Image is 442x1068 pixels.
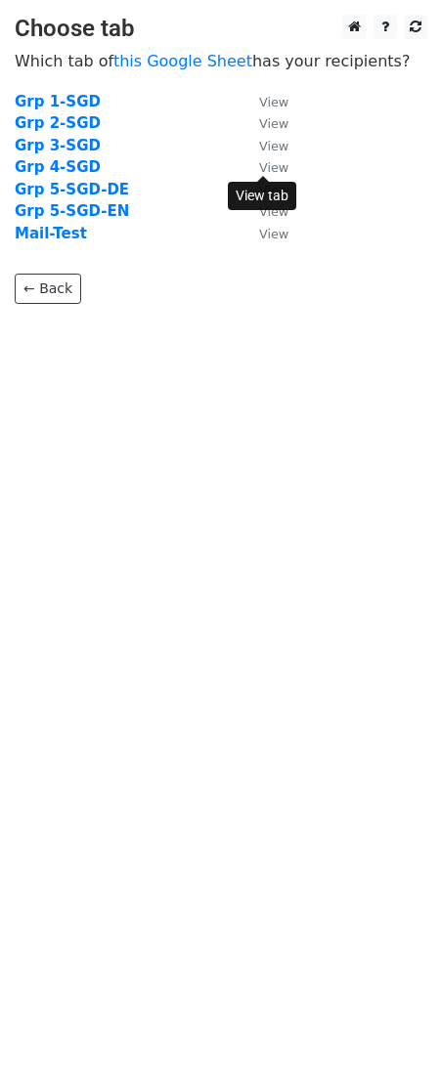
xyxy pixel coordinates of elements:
[344,974,442,1068] iframe: Chat Widget
[259,160,288,175] small: View
[15,137,101,154] a: Grp 3-SGD
[259,227,288,241] small: View
[259,139,288,153] small: View
[15,93,101,110] a: Grp 1-SGD
[15,202,129,220] a: Grp 5-SGD-EN
[228,182,296,210] div: View tab
[240,158,288,176] a: View
[15,158,101,176] a: Grp 4-SGD
[15,15,427,43] h3: Choose tab
[113,52,252,70] a: this Google Sheet
[15,51,427,71] p: Which tab of has your recipients?
[15,114,101,132] a: Grp 2-SGD
[15,181,129,198] a: Grp 5-SGD-DE
[259,116,288,131] small: View
[259,95,288,109] small: View
[240,225,288,242] a: View
[240,114,288,132] a: View
[240,137,288,154] a: View
[15,225,87,242] a: Mail-Test
[15,274,81,304] a: ← Back
[240,93,288,110] a: View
